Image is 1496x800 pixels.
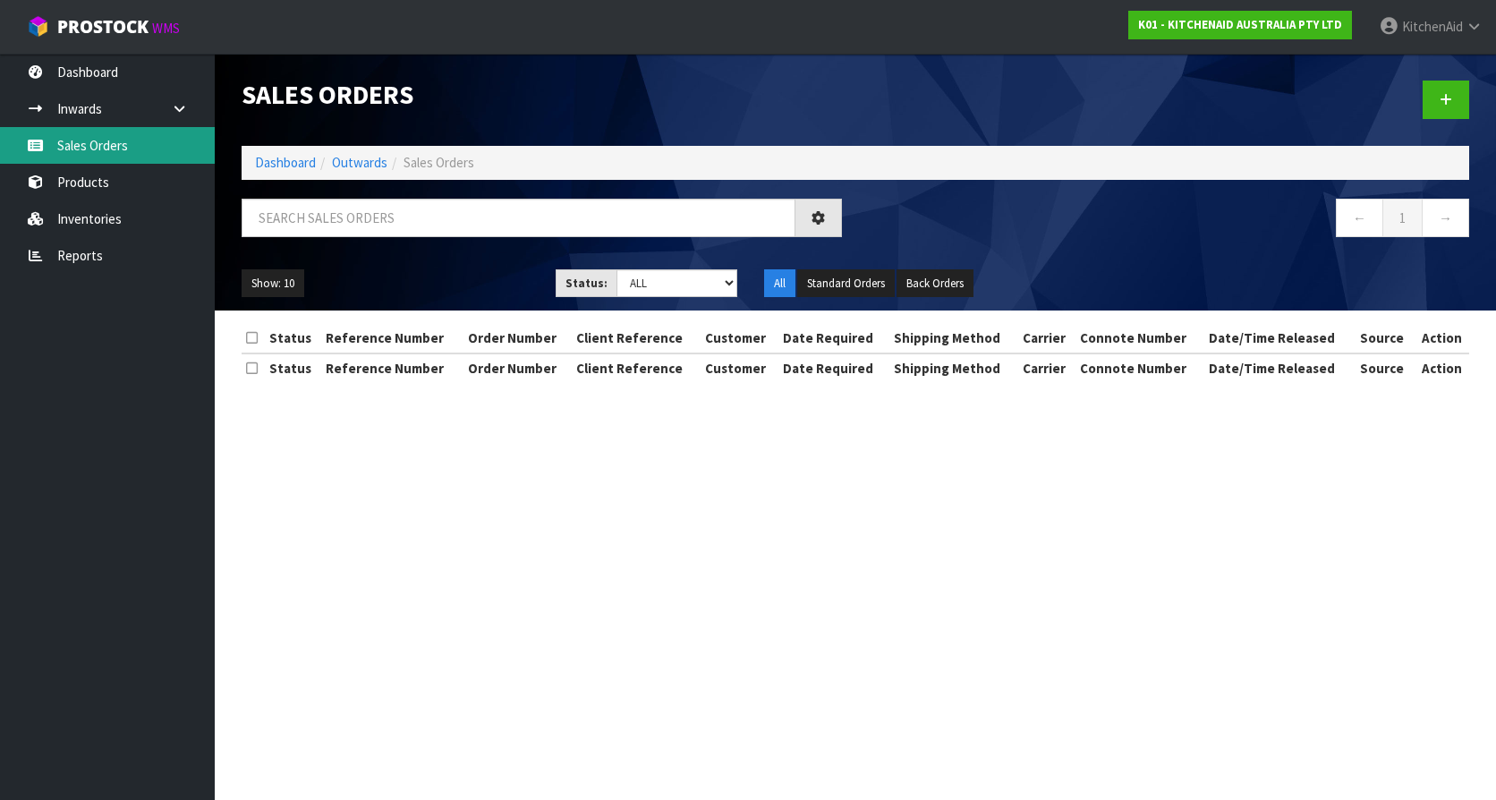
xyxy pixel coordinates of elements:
a: Outwards [332,154,387,171]
h1: Sales Orders [242,81,842,109]
th: Carrier [1018,324,1076,353]
th: Date Required [778,353,889,382]
th: Customer [701,324,778,353]
a: ← [1336,199,1383,237]
strong: K01 - KITCHENAID AUSTRALIA PTY LTD [1138,17,1342,32]
a: Dashboard [255,154,316,171]
th: Action [1415,324,1469,353]
th: Client Reference [572,324,701,353]
span: ProStock [57,15,149,38]
th: Date/Time Released [1204,353,1355,382]
img: cube-alt.png [27,15,49,38]
th: Customer [701,353,778,382]
th: Date Required [778,324,889,353]
button: Show: 10 [242,269,304,298]
th: Date/Time Released [1204,324,1355,353]
th: Shipping Method [889,324,1018,353]
th: Status [265,353,322,382]
th: Source [1356,324,1415,353]
button: All [764,269,795,298]
th: Connote Number [1075,324,1204,353]
th: Shipping Method [889,353,1018,382]
small: WMS [152,20,180,37]
button: Back Orders [897,269,973,298]
a: 1 [1382,199,1423,237]
th: Client Reference [572,353,701,382]
input: Search sales orders [242,199,795,237]
a: → [1422,199,1469,237]
th: Action [1415,353,1469,382]
th: Order Number [463,324,573,353]
button: Standard Orders [797,269,895,298]
span: Sales Orders [404,154,474,171]
th: Status [265,324,322,353]
th: Reference Number [321,324,463,353]
th: Reference Number [321,353,463,382]
strong: Status: [565,276,608,291]
span: KitchenAid [1402,18,1463,35]
th: Connote Number [1075,353,1204,382]
th: Source [1356,353,1415,382]
th: Carrier [1018,353,1076,382]
nav: Page navigation [869,199,1469,243]
th: Order Number [463,353,573,382]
